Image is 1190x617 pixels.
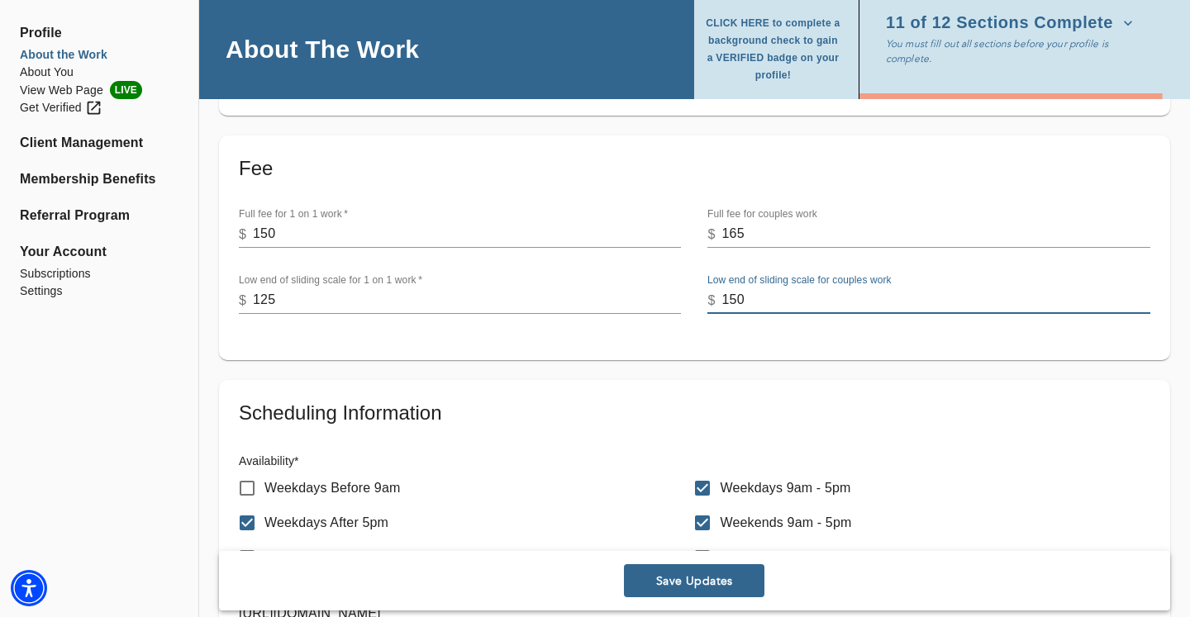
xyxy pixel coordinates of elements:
[20,206,178,225] a: Referral Program
[20,282,178,300] a: Settings
[239,155,1150,182] h5: Fee
[631,573,758,589] span: Save Updates
[886,10,1140,36] button: 11 of 12 Sections Complete
[886,36,1144,66] p: You must fill out all sections before your profile is complete.
[20,99,102,116] div: Get Verified
[20,169,178,189] a: Membership Benefits
[720,513,851,533] p: Weekends 9am - 5pm
[20,64,178,81] a: About You
[239,275,422,285] label: Low end of sliding scale for 1 on 1 work
[20,133,178,153] a: Client Management
[707,291,715,311] p: $
[886,15,1133,31] span: 11 of 12 Sections Complete
[239,453,1150,471] h6: Availability *
[20,81,178,99] a: View Web PageLIVE
[110,81,142,99] span: LIVE
[20,265,178,282] a: Subscriptions
[239,291,246,311] p: $
[624,564,764,597] button: Save Updates
[264,513,388,533] p: Weekdays After 5pm
[704,15,842,84] span: CLICK HERE to complete a background check to gain a VERIFIED badge on your profile!
[264,478,400,498] p: Weekdays Before 9am
[20,99,178,116] a: Get Verified
[720,548,873,567] p: No availability at this time
[11,570,47,606] div: Accessibility Menu
[20,242,178,262] span: Your Account
[239,225,246,244] p: $
[239,209,348,219] label: Full fee for 1 on 1 work
[20,81,178,99] li: View Web Page
[720,478,850,498] p: Weekdays 9am - 5pm
[704,10,849,89] button: CLICK HERE to complete a background check to gain a VERIFIED badge on your profile!
[707,275,892,285] label: Low end of sliding scale for couples work
[707,209,817,219] label: Full fee for couples work
[239,400,1150,426] h5: Scheduling Information
[707,225,715,244] p: $
[264,548,389,567] p: Weekends After 5pm
[226,34,419,64] h4: About The Work
[20,23,178,43] span: Profile
[20,46,178,64] a: About the Work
